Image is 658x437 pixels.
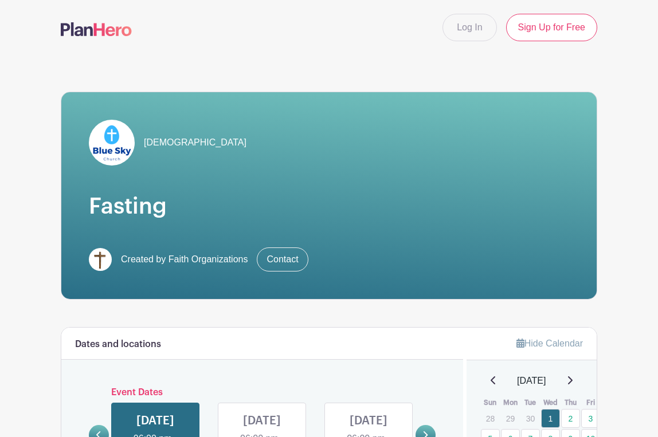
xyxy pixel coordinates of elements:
h6: Event Dates [109,387,416,398]
th: Fri [581,397,601,408]
a: Log In [442,14,496,41]
a: 1 [541,409,560,428]
p: 29 [501,410,520,427]
img: cross-square-1.png [89,248,112,271]
th: Thu [561,397,581,408]
a: Hide Calendar [516,338,583,348]
img: Blue-Sky-Church-revised.png [89,120,135,166]
span: Created by Faith Organizations [121,253,248,266]
th: Tue [520,397,540,408]
span: [DATE] [517,374,546,388]
a: 3 [581,409,600,428]
span: [DEMOGRAPHIC_DATA] [144,136,246,149]
p: 30 [521,410,540,427]
img: logo-507f7623f17ff9eddc593b1ce0a138ce2505c220e1c5a4e2b4648c50719b7d32.svg [61,22,132,36]
a: Contact [257,247,308,271]
th: Wed [540,397,561,408]
th: Mon [500,397,520,408]
th: Sun [480,397,500,408]
a: 2 [561,409,580,428]
h6: Dates and locations [75,339,161,350]
p: 28 [481,410,500,427]
h1: Fasting [89,193,569,220]
a: Sign Up for Free [506,14,597,41]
